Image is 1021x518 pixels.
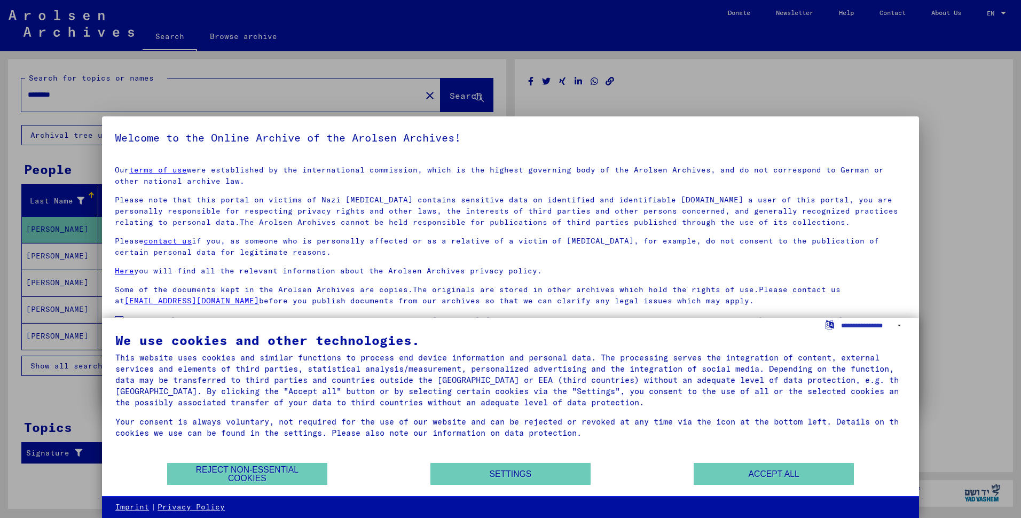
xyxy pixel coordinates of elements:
[115,194,906,228] p: Please note that this portal on victims of Nazi [MEDICAL_DATA] contains sensitive data on identif...
[128,314,906,340] span: Declaration of consent: I hereby declare my consent to using sensitive personal data solely for r...
[167,463,327,485] button: Reject non-essential cookies
[694,463,854,485] button: Accept all
[430,463,591,485] button: Settings
[115,284,906,307] p: Some of the documents kept in the Arolsen Archives are copies.The originals are stored in other a...
[115,236,906,258] p: Please if you, as someone who is personally affected or as a relative of a victim of [MEDICAL_DAT...
[115,164,906,187] p: Our were established by the international commission, which is the highest governing body of the ...
[115,502,149,513] a: Imprint
[115,129,906,146] h5: Welcome to the Online Archive of the Arolsen Archives!
[124,296,259,305] a: [EMAIL_ADDRESS][DOMAIN_NAME]
[115,334,906,347] div: We use cookies and other technologies.
[115,265,906,277] p: you will find all the relevant information about the Arolsen Archives privacy policy.
[115,266,134,276] a: Here
[129,165,187,175] a: terms of use
[158,502,225,513] a: Privacy Policy
[144,236,192,246] a: contact us
[115,416,906,438] div: Your consent is always voluntary, not required for the use of our website and can be rejected or ...
[115,352,906,408] div: This website uses cookies and similar functions to process end device information and personal da...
